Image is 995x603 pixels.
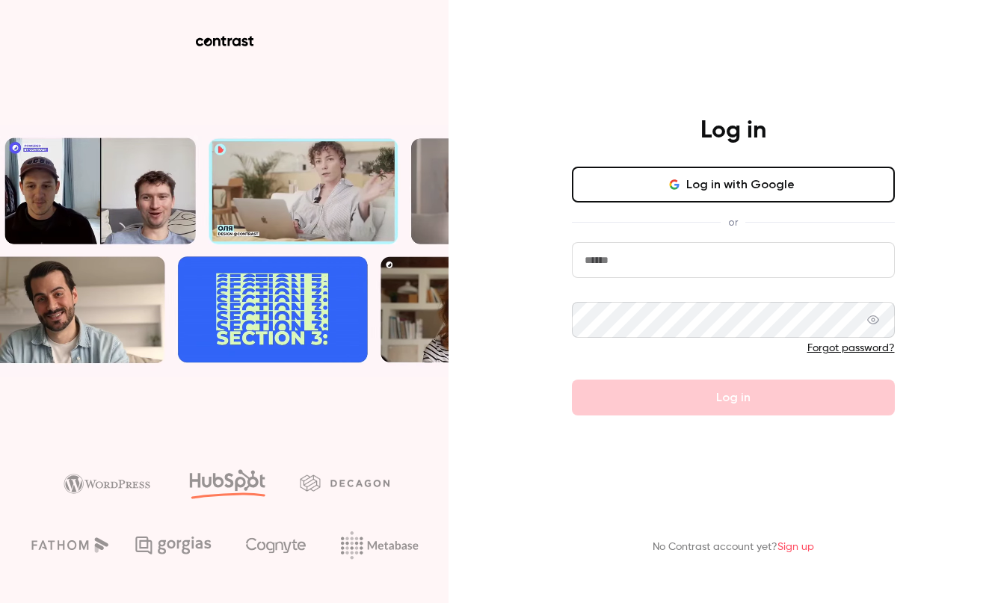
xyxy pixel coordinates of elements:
[807,343,895,353] a: Forgot password?
[721,214,745,230] span: or
[653,539,814,555] p: No Contrast account yet?
[777,542,814,552] a: Sign up
[300,474,389,491] img: decagon
[700,116,766,146] h4: Log in
[572,167,895,202] button: Log in with Google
